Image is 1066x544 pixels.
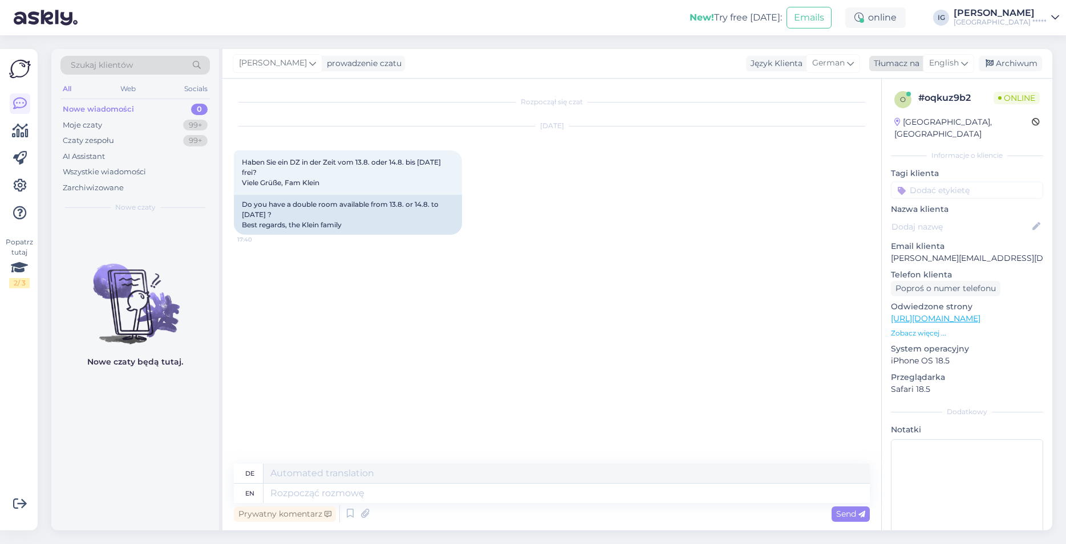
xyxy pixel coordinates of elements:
span: [PERSON_NAME] [239,57,307,69]
div: [GEOGRAPHIC_DATA], [GEOGRAPHIC_DATA] [894,116,1032,140]
div: Nowe wiadomości [63,104,134,115]
div: Informacje o kliencie [891,150,1043,161]
div: Popatrz tutaj [9,237,30,288]
div: All [60,81,74,96]
img: No chats [51,243,219,346]
div: Socials [182,81,210,96]
div: Do you have a double room available from 13.8. or 14.8. to [DATE] ? Best regards, the Klein family [234,195,462,235]
div: Dodatkowy [891,407,1043,417]
p: Odwiedzone strony [891,301,1043,313]
div: en [245,484,254,503]
div: 99+ [183,135,208,146]
span: Online [994,92,1040,104]
div: 0 [191,104,208,115]
div: AI Assistant [63,151,105,162]
a: [URL][DOMAIN_NAME] [891,313,980,324]
p: Email klienta [891,240,1043,252]
div: online [845,7,906,28]
span: o [900,95,906,104]
p: Telefon klienta [891,269,1043,281]
span: Szukaj klientów [71,59,133,71]
div: Prywatny komentarz [234,506,336,522]
div: Web [118,81,138,96]
div: Poproś o numer telefonu [891,281,1000,296]
div: IG [933,10,949,26]
div: prowadzenie czatu [322,58,402,69]
span: German [812,57,845,69]
div: [DATE] [234,121,870,131]
p: Zobacz więcej ... [891,328,1043,338]
input: Dodać etykietę [891,182,1043,199]
p: Przeglądarka [891,371,1043,383]
p: Notatki [891,424,1043,436]
p: Nowe czaty będą tutaj. [87,356,183,368]
div: Moje czaty [63,120,102,131]
div: Zarchiwizowane [63,182,124,194]
p: System operacyjny [891,343,1043,355]
span: English [929,57,959,69]
p: Nazwa klienta [891,203,1043,215]
span: Haben Sie ein DZ in der Zeit vom 13.8. oder 14.8. bis [DATE] frei? Viele Grüße, Fam Klein [242,158,443,187]
p: [PERSON_NAME][EMAIL_ADDRESS][DOMAIN_NAME] [891,252,1043,264]
div: de [245,464,254,483]
div: Rozpoczął się czat [234,97,870,107]
p: iPhone OS 18.5 [891,355,1043,367]
div: # oqkuz9b2 [918,91,994,105]
div: Czaty zespołu [63,135,114,146]
div: Archiwum [979,56,1042,71]
div: Język Klienta [746,58,802,69]
p: Safari 18.5 [891,383,1043,395]
input: Dodaj nazwę [891,220,1030,233]
div: Wszystkie wiadomości [63,166,146,178]
div: 99+ [183,120,208,131]
span: 17:40 [237,235,280,244]
b: New! [690,12,714,23]
p: Tagi klienta [891,167,1043,179]
div: Tłumacz na [869,58,919,69]
span: Send [836,509,865,519]
a: [PERSON_NAME][GEOGRAPHIC_DATA] ***** [954,9,1059,27]
div: 2 / 3 [9,278,30,288]
div: [PERSON_NAME] [954,9,1047,18]
div: Try free [DATE]: [690,11,782,24]
button: Emails [787,7,832,28]
span: Nowe czaty [115,202,156,212]
img: Askly Logo [9,58,31,80]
